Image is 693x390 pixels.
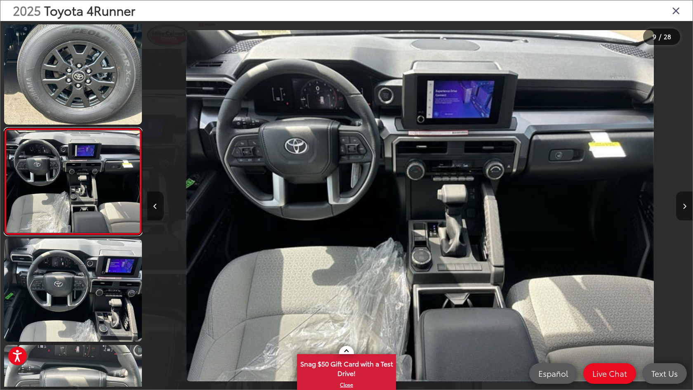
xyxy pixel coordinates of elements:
[658,34,662,40] span: /
[186,30,654,381] img: 2025 Toyota 4Runner SR5
[147,191,164,220] button: Previous image
[664,32,671,41] span: 28
[3,20,143,125] img: 2025 Toyota 4Runner SR5
[5,130,141,233] img: 2025 Toyota 4Runner SR5
[3,237,143,343] img: 2025 Toyota 4Runner SR5
[676,191,693,220] button: Next image
[44,1,135,19] span: Toyota 4Runner
[298,355,395,380] span: Snag $50 Gift Card with a Test Drive!
[653,32,656,41] span: 9
[647,368,682,378] span: Text Us
[534,368,572,378] span: Español
[642,363,687,384] a: Text Us
[13,1,41,19] span: 2025
[147,30,693,381] div: 2025 Toyota 4Runner SR5 8
[583,363,636,384] a: Live Chat
[672,5,680,16] i: Close gallery
[588,368,631,378] span: Live Chat
[529,363,577,384] a: Español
